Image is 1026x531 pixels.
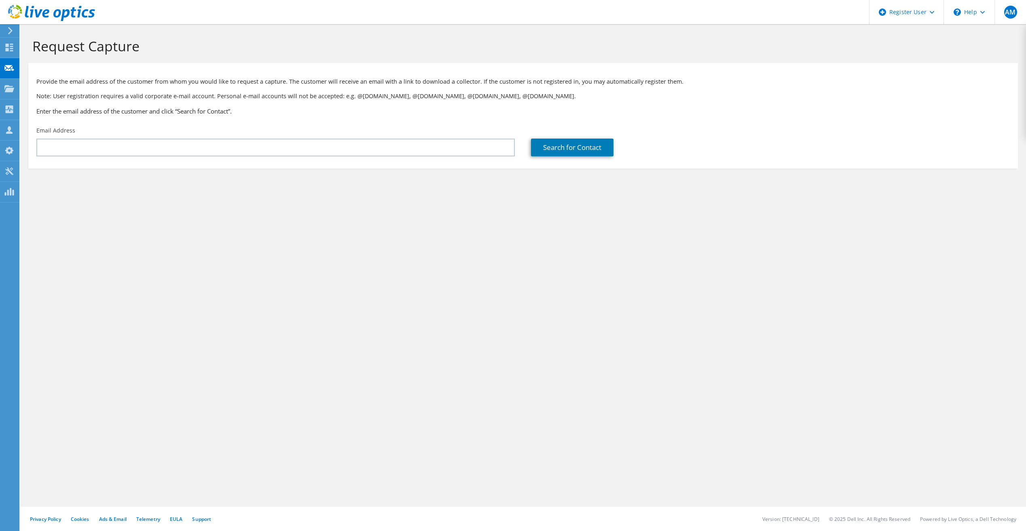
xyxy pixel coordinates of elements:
[170,516,182,523] a: EULA
[99,516,127,523] a: Ads & Email
[762,516,819,523] li: Version: [TECHNICAL_ID]
[920,516,1016,523] li: Powered by Live Optics, a Dell Technology
[36,107,1010,116] h3: Enter the email address of the customer and click “Search for Contact”.
[829,516,910,523] li: © 2025 Dell Inc. All Rights Reserved
[32,38,1010,55] h1: Request Capture
[36,77,1010,86] p: Provide the email address of the customer from whom you would like to request a capture. The cust...
[36,92,1010,101] p: Note: User registration requires a valid corporate e-mail account. Personal e-mail accounts will ...
[1004,6,1017,19] span: AM
[192,516,211,523] a: Support
[531,139,613,156] a: Search for Contact
[30,516,61,523] a: Privacy Policy
[954,8,961,16] svg: \n
[36,126,75,135] label: Email Address
[71,516,89,523] a: Cookies
[136,516,160,523] a: Telemetry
